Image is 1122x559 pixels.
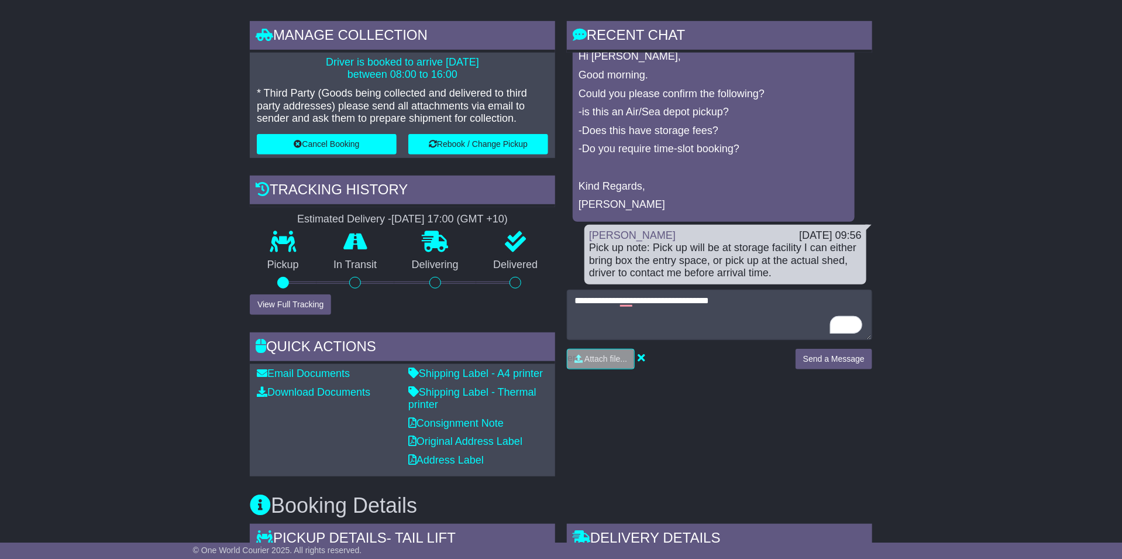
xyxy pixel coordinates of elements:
div: RECENT CHAT [567,21,872,53]
p: Driver is booked to arrive [DATE] between 08:00 to 16:00 [257,56,548,81]
a: Address Label [408,454,484,466]
div: [DATE] 17:00 (GMT +10) [391,213,508,226]
a: Consignment Note [408,417,504,429]
a: [PERSON_NAME] [589,229,676,241]
p: -Do you require time-slot booking? [579,143,849,156]
div: Quick Actions [250,332,555,364]
button: View Full Tracking [250,294,331,315]
div: Estimated Delivery - [250,213,555,226]
div: Pick up note: Pick up will be at storage facility I can either bring box the entry space, or pick... [589,242,862,280]
a: Shipping Label - Thermal printer [408,386,536,411]
p: Good morning. [579,69,849,82]
div: Tracking history [250,176,555,207]
textarea: To enrich screen reader interactions, please activate Accessibility in Grammarly extension settings [567,290,872,340]
p: Pickup [250,259,316,272]
p: Hi [PERSON_NAME], [579,50,849,63]
p: -Does this have storage fees? [579,125,849,138]
span: - Tail Lift [387,530,456,546]
div: Delivery Details [567,524,872,555]
p: -is this an Air/Sea depot pickup? [579,106,849,119]
button: Rebook / Change Pickup [408,134,548,155]
div: Pickup Details [250,524,555,555]
div: [DATE] 09:56 [799,229,862,242]
a: Email Documents [257,368,350,379]
p: Delivered [476,259,556,272]
p: In Transit [316,259,395,272]
a: Shipping Label - A4 printer [408,368,543,379]
button: Send a Message [796,349,872,369]
p: Could you please confirm the following? [579,88,849,101]
p: Kind Regards, [579,180,849,193]
p: [PERSON_NAME] [579,198,849,211]
p: Delivering [394,259,476,272]
a: Download Documents [257,386,370,398]
p: * Third Party (Goods being collected and delivered to third party addresses) please send all atta... [257,87,548,125]
button: Cancel Booking [257,134,397,155]
h3: Booking Details [250,494,872,517]
span: © One World Courier 2025. All rights reserved. [193,546,362,555]
a: Original Address Label [408,435,522,447]
div: Manage collection [250,21,555,53]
